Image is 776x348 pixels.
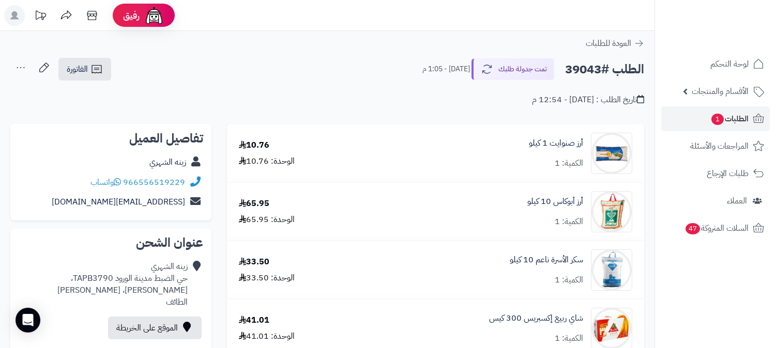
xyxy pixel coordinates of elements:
[710,112,749,126] span: الطلبات
[239,314,269,326] div: 41.01
[527,196,583,208] a: أرز أبوكاس 10 كيلو
[661,216,770,241] a: السلات المتروكة47
[422,64,470,74] small: [DATE] - 1:05 م
[27,5,53,28] a: تحديثات المنصة
[239,198,269,210] div: 65.95
[239,155,295,167] div: الوحدة: 10.76
[684,221,749,235] span: السلات المتروكة
[123,9,140,22] span: رفيق
[661,161,770,186] a: طلبات الإرجاع
[144,5,164,26] img: ai-face.png
[489,312,583,324] a: شاي ربيع إكسبريس 300 كيس
[661,134,770,159] a: المراجعات والأسئلة
[90,176,121,188] a: واتساب
[692,84,749,99] span: الأقسام والمنتجات
[19,236,203,249] h2: عنوان الشحن
[57,261,188,308] div: زينه الشهري حي الضبط مدينة الورود TAPB3790، [PERSON_NAME]، [PERSON_NAME] الطائف
[555,216,583,228] div: الكمية: 1
[661,106,770,131] a: الطلبات1
[586,37,631,50] span: العودة للطلبات
[555,274,583,286] div: الكمية: 1
[686,223,701,235] span: 47
[727,194,747,208] span: العملاء
[707,166,749,181] span: طلبات الإرجاع
[529,137,583,149] a: أرز صنوايت 1 كيلو
[555,157,583,169] div: الكمية: 1
[555,333,583,344] div: الكمية: 1
[711,114,724,125] span: 1
[239,139,269,151] div: 10.76
[510,254,583,266] a: سكر الأسرة ناعم 10 كيلو
[239,256,269,268] div: 33.50
[123,176,185,188] a: 966556519229
[67,63,88,75] span: الفاتورة
[19,132,203,145] h2: تفاصيل العميل
[239,330,295,342] div: الوحدة: 41.01
[471,58,554,80] button: تمت جدولة طلبك
[661,52,770,76] a: لوحة التحكم
[565,59,644,80] h2: الطلب #39043
[690,139,749,153] span: المراجعات والأسئلة
[58,58,111,81] a: الفاتورة
[591,249,632,291] img: 1664106064-Ono0D9PzzYLPIWFUMaSQglYHClbnF6ZYAG5vSfdZ-90x90.jpeg
[710,57,749,71] span: لوحة التحكم
[149,156,186,168] a: زينه الشهري
[108,317,202,339] a: الموقع على الخريطة
[239,214,295,226] div: الوحدة: 65.95
[239,272,295,284] div: الوحدة: 33.50
[532,94,644,106] div: تاريخ الطلب : [DATE] - 12:54 م
[591,133,632,174] img: 1664177385-283538082-90x90.jpg
[16,308,40,333] div: Open Intercom Messenger
[586,37,644,50] a: العودة للطلبات
[52,196,185,208] a: [EMAIL_ADDRESS][DOMAIN_NAME]
[661,188,770,213] a: العملاء
[591,191,632,232] img: 1664174778-20325-90x90.jpg
[706,23,766,45] img: logo-2.png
